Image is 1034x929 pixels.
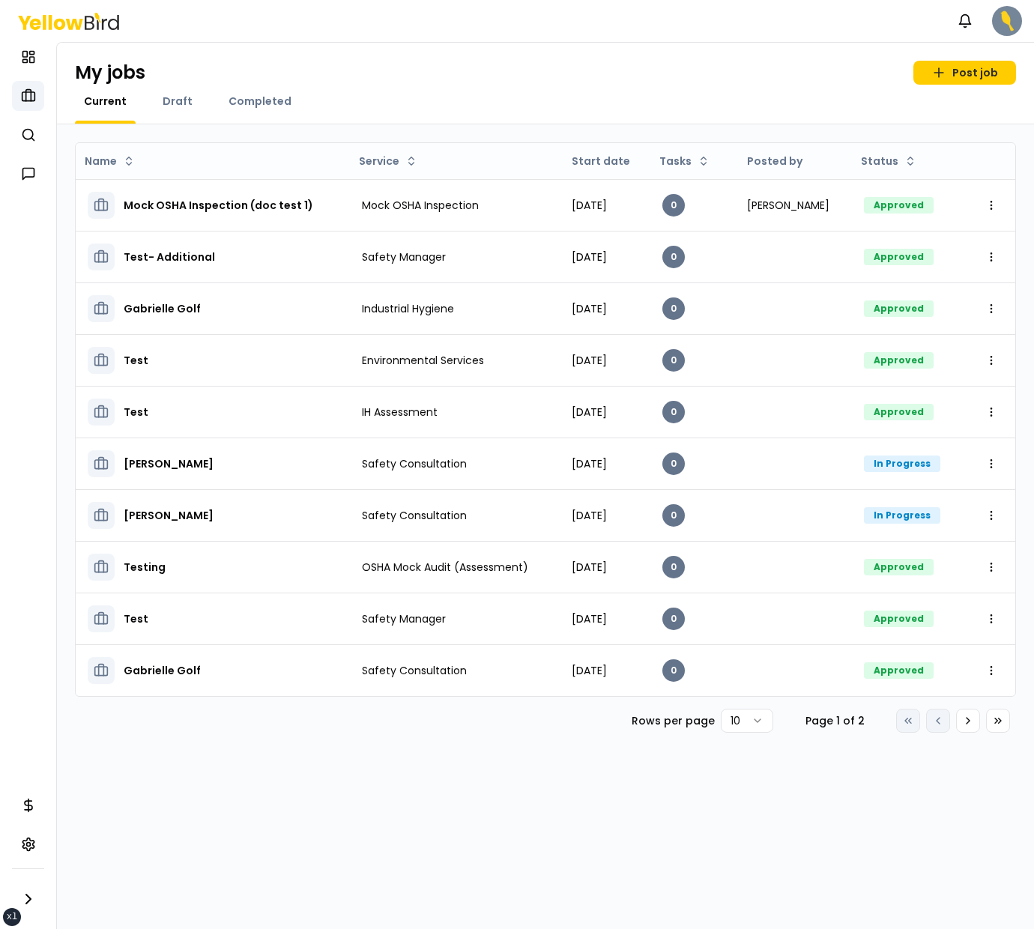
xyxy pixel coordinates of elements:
h3: Test- Additional [124,243,215,270]
div: 0 [662,504,685,527]
button: Service [353,149,423,173]
span: [DATE] [572,301,607,316]
span: Tasks [659,154,692,169]
button: Status [855,149,922,173]
span: IH Assessment [362,405,438,420]
div: xl [7,911,17,923]
h3: Test [124,347,148,374]
a: Post job [913,61,1016,85]
span: Service [359,154,399,169]
div: 0 [662,659,685,682]
div: Approved [864,249,934,265]
div: Approved [864,662,934,679]
span: [DATE] [572,611,607,626]
a: Current [75,94,136,109]
div: In Progress [864,456,940,472]
h3: Test [124,399,148,426]
span: Name [85,154,117,169]
span: OSHA Mock Audit (Assessment) [362,560,528,575]
span: Completed [229,94,291,109]
h3: [PERSON_NAME] [124,450,214,477]
div: 0 [662,194,685,217]
a: Draft [154,94,202,109]
div: 0 [662,246,685,268]
div: Approved [864,611,934,627]
span: Safety Consultation [362,456,467,471]
p: Rows per page [632,713,715,728]
span: [DATE] [572,456,607,471]
div: 0 [662,556,685,578]
h3: [PERSON_NAME] [124,502,214,529]
span: Draft [163,94,193,109]
span: Industrial Hygiene [362,301,454,316]
div: 0 [662,349,685,372]
img: jlentz111fdgdfgdfg1@goyellowbird.com [992,6,1022,36]
div: Approved [864,197,934,214]
span: [DATE] [572,249,607,264]
span: [DATE] [572,663,607,678]
span: Status [861,154,898,169]
a: Completed [220,94,300,109]
div: Approved [864,559,934,575]
span: [DATE] [572,353,607,368]
span: Safety Consultation [362,663,467,678]
div: 0 [662,297,685,320]
span: [DATE] [572,405,607,420]
h3: Gabrielle Golf [124,657,201,684]
span: Mock OSHA Inspection [362,198,479,213]
h3: Mock OSHA Inspection (doc test 1) [124,192,313,219]
div: 0 [662,608,685,630]
span: Safety Manager [362,611,446,626]
th: Posted by [735,143,852,179]
span: Safety Manager [362,249,446,264]
td: [PERSON_NAME] [735,179,852,231]
span: Environmental Services [362,353,484,368]
span: [DATE] [572,508,607,523]
div: 0 [662,453,685,475]
div: 0 [662,401,685,423]
th: Start date [560,143,650,179]
div: Page 1 of 2 [797,713,872,728]
span: Safety Consultation [362,508,467,523]
div: Approved [864,300,934,317]
div: Approved [864,404,934,420]
span: [DATE] [572,560,607,575]
div: Approved [864,352,934,369]
h3: Test [124,605,148,632]
button: Tasks [653,149,716,173]
h3: Testing [124,554,166,581]
span: Current [84,94,127,109]
button: Name [79,149,141,173]
h3: Gabrielle Golf [124,295,201,322]
h1: My jobs [75,61,145,85]
span: [DATE] [572,198,607,213]
div: In Progress [864,507,940,524]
